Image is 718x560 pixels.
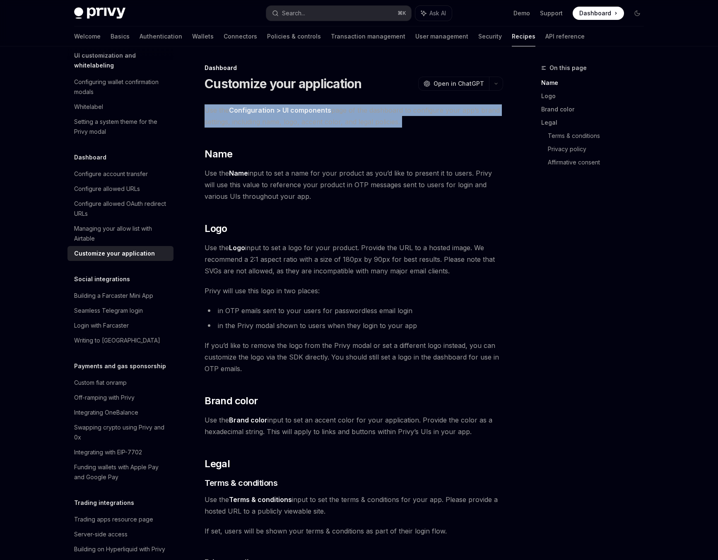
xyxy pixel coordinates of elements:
a: Integrating with EIP-7702 [67,445,173,460]
a: Configure allowed URLs [67,181,173,196]
a: Legal [541,116,651,129]
a: Writing to [GEOGRAPHIC_DATA] [67,333,173,348]
a: Setting a system theme for the Privy modal [67,114,173,139]
a: Managing your allow list with Airtable [67,221,173,246]
a: Building a Farcaster Mini App [67,288,173,303]
a: Terms & conditions [548,129,651,142]
h5: Payments and gas sponsorship [74,361,166,371]
li: in OTP emails sent to your users for passwordless email login [205,305,503,316]
span: Dashboard [579,9,611,17]
span: Use the input to set a logo for your product. Provide the URL to a hosted image. We recommend a 2... [205,242,503,277]
a: Configure account transfer [67,167,173,181]
button: Search...⌘K [266,6,411,21]
div: Writing to [GEOGRAPHIC_DATA] [74,336,160,345]
a: Support [540,9,563,17]
li: in the Privy modal shown to users when they login to your app [205,320,503,331]
a: Recipes [512,27,535,46]
span: Terms & conditions [205,477,277,489]
span: ⌘ K [398,10,406,17]
a: Funding wallets with Apple Pay and Google Pay [67,460,173,485]
a: Affirmative consent [548,156,651,169]
div: Swapping crypto using Privy and 0x [74,422,169,442]
span: If you’d like to remove the logo from the Privy modal or set a different logo instead, you can cu... [205,340,503,374]
a: Server-side access [67,527,173,542]
a: Trading apps resource page [67,512,173,527]
a: Custom fiat onramp [67,375,173,390]
a: Basics [111,27,130,46]
div: Server-side access [74,529,128,539]
span: Legal [205,457,230,471]
span: Name [205,147,233,161]
h5: Dashboard [74,152,106,162]
a: Demo [513,9,530,17]
div: Seamless Telegram login [74,306,143,316]
span: If set, users will be shown your terms & conditions as part of their login flow. [205,525,503,537]
a: Wallets [192,27,214,46]
div: Search... [282,8,305,18]
div: Trading apps resource page [74,514,153,524]
div: Building on Hyperliquid with Privy [74,544,165,554]
div: Dashboard [205,64,503,72]
a: Security [478,27,502,46]
span: Privy will use this logo in two places: [205,285,503,297]
button: Ask AI [415,6,452,21]
a: Integrating OneBalance [67,405,173,420]
div: Configuring wallet confirmation modals [74,77,169,97]
a: Connectors [224,27,257,46]
a: Configuring wallet confirmation modals [67,75,173,99]
strong: Name [229,169,248,177]
div: Configure account transfer [74,169,148,179]
span: Use the input to set an accent color for your application. Provide the color as a hexadecimal str... [205,414,503,437]
div: Building a Farcaster Mini App [74,291,153,301]
a: Authentication [140,27,182,46]
a: Login with Farcaster [67,318,173,333]
a: Privacy policy [548,142,651,156]
span: Use the input to set a name for your product as you’d like to present it to users. Privy will use... [205,167,503,202]
a: Seamless Telegram login [67,303,173,318]
span: Logo [205,222,227,235]
a: Logo [541,89,651,103]
span: On this page [549,63,587,73]
div: Setting a system theme for the Privy modal [74,117,169,137]
div: Configure allowed URLs [74,184,140,194]
div: Configure allowed OAuth redirect URLs [74,199,169,219]
a: Transaction management [331,27,405,46]
button: Toggle dark mode [631,7,644,20]
a: Off-ramping with Privy [67,390,173,405]
h5: UI customization and whitelabeling [74,51,173,70]
span: Brand color [205,394,258,408]
a: Configure allowed OAuth redirect URLs [67,196,173,221]
a: Customize your application [67,246,173,261]
img: dark logo [74,7,125,19]
strong: Logo [229,244,245,252]
a: Whitelabel [67,99,173,114]
div: Integrating with EIP-7702 [74,447,142,457]
a: Brand color [541,103,651,116]
strong: Configuration > UI components [229,106,331,114]
a: Swapping crypto using Privy and 0x [67,420,173,445]
h5: Trading integrations [74,498,134,508]
a: Policies & controls [267,27,321,46]
span: Use the input to set the terms & conditions for your app. Please provide a hosted URL to a public... [205,494,503,517]
a: Dashboard [573,7,624,20]
a: Welcome [74,27,101,46]
div: Managing your allow list with Airtable [74,224,169,244]
strong: Brand color [229,416,267,424]
div: Custom fiat onramp [74,378,127,388]
div: Login with Farcaster [74,321,129,331]
div: Integrating OneBalance [74,408,138,418]
div: Whitelabel [74,102,103,112]
button: Open in ChatGPT [418,77,489,91]
div: Customize your application [74,249,155,258]
h1: Customize your application [205,76,362,91]
a: Building on Hyperliquid with Privy [67,542,173,557]
a: User management [415,27,468,46]
div: Funding wallets with Apple Pay and Google Pay [74,462,169,482]
strong: Terms & conditions [229,495,292,504]
span: Ask AI [429,9,446,17]
a: API reference [545,27,585,46]
div: Off-ramping with Privy [74,393,135,403]
span: Open in ChatGPT [434,80,484,88]
h5: Social integrations [74,274,130,284]
a: Name [541,76,651,89]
